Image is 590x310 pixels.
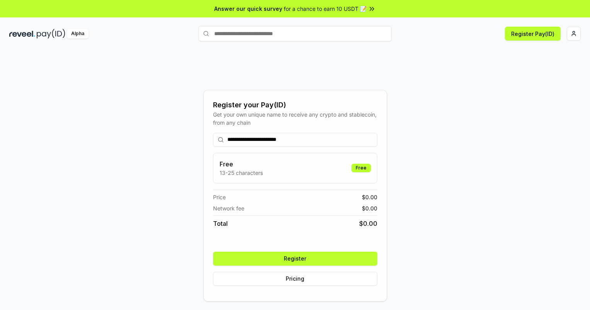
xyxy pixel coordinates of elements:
[213,252,377,266] button: Register
[213,272,377,286] button: Pricing
[213,204,244,212] span: Network fee
[214,5,282,13] span: Answer our quick survey
[213,193,226,201] span: Price
[37,29,65,39] img: pay_id
[362,193,377,201] span: $ 0.00
[220,169,263,177] p: 13-25 characters
[362,204,377,212] span: $ 0.00
[67,29,89,39] div: Alpha
[213,100,377,110] div: Register your Pay(ID)
[351,164,371,172] div: Free
[284,5,367,13] span: for a chance to earn 10 USDT 📝
[9,29,35,39] img: reveel_dark
[359,219,377,228] span: $ 0.00
[213,219,228,228] span: Total
[505,27,561,41] button: Register Pay(ID)
[220,159,263,169] h3: Free
[213,110,377,127] div: Get your own unique name to receive any crypto and stablecoin, from any chain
